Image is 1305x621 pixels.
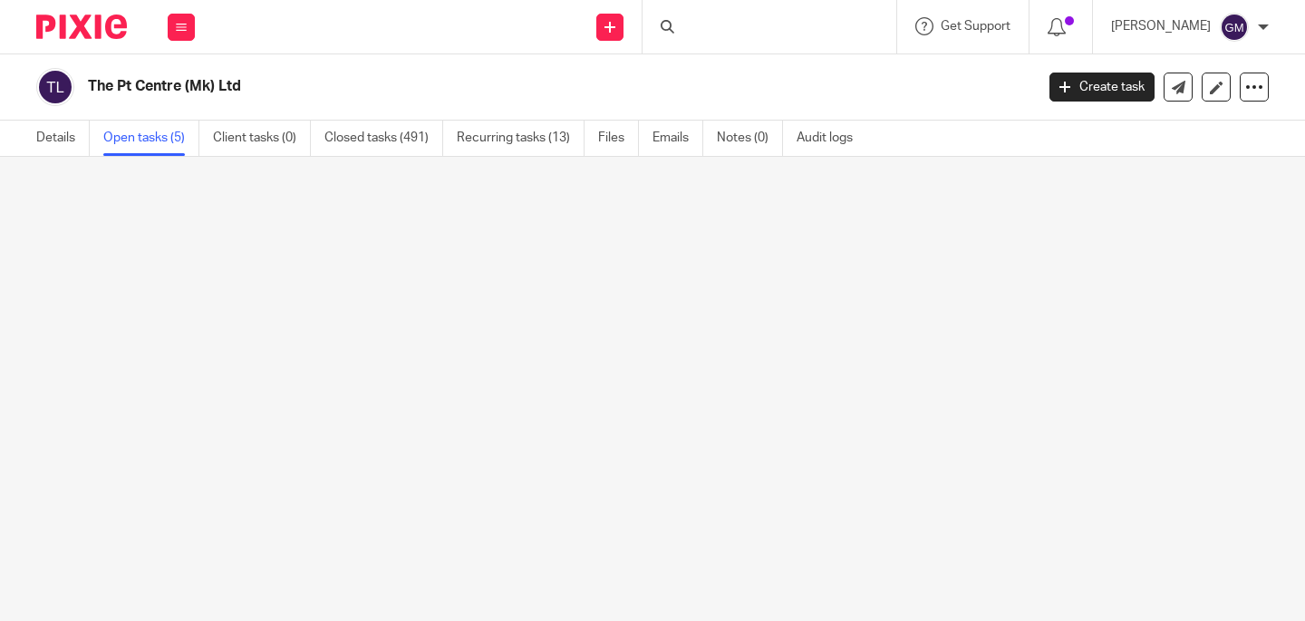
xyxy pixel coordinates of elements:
img: svg%3E [1220,13,1249,42]
span: Get Support [941,20,1010,33]
a: Details [36,121,90,156]
h2: The Pt Centre (Mk) Ltd [88,77,836,96]
a: Files [598,121,639,156]
a: Create task [1049,73,1155,102]
a: Open tasks (5) [103,121,199,156]
a: Recurring tasks (13) [457,121,585,156]
p: [PERSON_NAME] [1111,17,1211,35]
a: Closed tasks (491) [324,121,443,156]
a: Edit client [1202,73,1231,102]
a: Notes (0) [717,121,783,156]
a: Emails [652,121,703,156]
a: Client tasks (0) [213,121,311,156]
img: svg%3E [36,68,74,106]
a: Send new email [1164,73,1193,102]
a: Audit logs [797,121,866,156]
img: Pixie [36,15,127,39]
